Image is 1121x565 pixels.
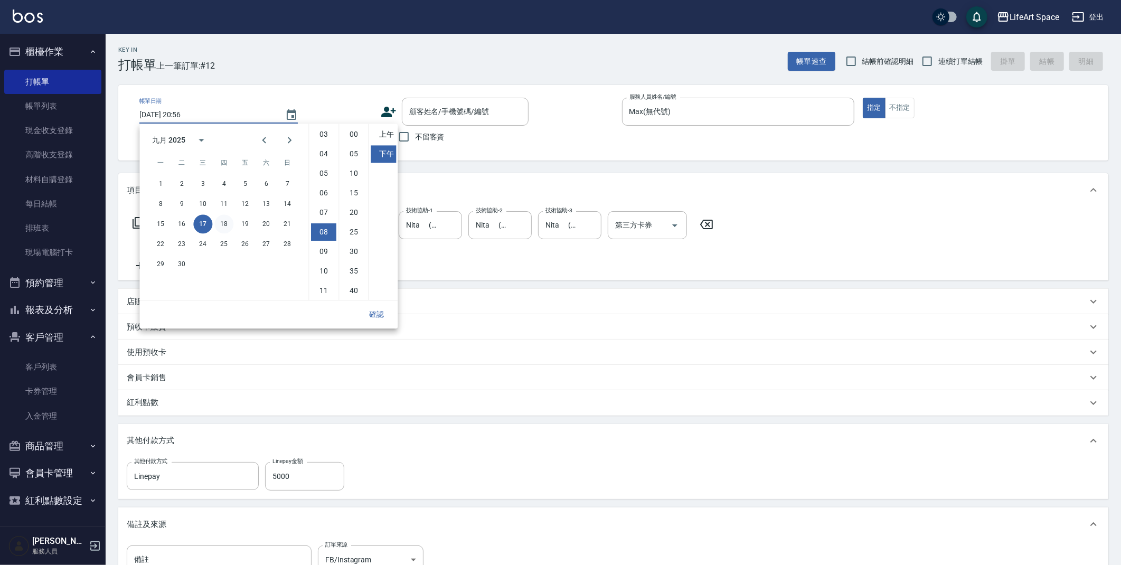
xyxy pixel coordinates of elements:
[257,234,276,253] button: 27
[127,347,166,358] p: 使用預收卡
[235,194,255,213] button: 12
[371,145,396,163] li: 下午
[127,397,164,409] p: 紅利點數
[156,59,215,72] span: 上一筆訂單:#12
[4,324,101,351] button: 客戶管理
[214,174,233,193] button: 4
[4,38,101,65] button: 櫃檯作業
[1010,11,1059,24] div: LifeArt Space
[118,314,1108,340] div: 預收卡販賣
[118,390,1108,416] div: 紅利點數
[341,184,366,202] li: 15 minutes
[257,174,276,193] button: 6
[193,152,212,173] span: 星期三
[406,206,433,214] label: 技術協助-1
[151,234,170,253] button: 22
[127,372,166,383] p: 會員卡銷售
[311,184,336,202] li: 6 hours
[235,152,255,173] span: 星期五
[151,214,170,233] button: 15
[4,459,101,487] button: 會員卡管理
[193,234,212,253] button: 24
[4,487,101,514] button: 紅利點數設定
[193,194,212,213] button: 10
[311,204,336,221] li: 7 hours
[341,243,366,260] li: 30 minutes
[360,305,393,324] button: 確認
[272,457,303,465] label: Linepay金額
[235,234,255,253] button: 26
[341,223,366,241] li: 25 minutes
[172,174,191,193] button: 2
[341,126,366,143] li: 0 minutes
[118,289,1108,314] div: 店販銷售
[151,255,170,274] button: 29
[341,282,366,299] li: 40 minutes
[863,98,886,118] button: 指定
[545,206,572,214] label: 技術協助-3
[311,126,336,143] li: 3 hours
[172,234,191,253] button: 23
[235,214,255,233] button: 19
[278,214,297,233] button: 21
[151,194,170,213] button: 8
[4,269,101,297] button: 預約管理
[139,106,275,124] input: YYYY/MM/DD hh:mm
[4,167,101,192] a: 材料自購登錄
[4,355,101,379] a: 客戶列表
[4,143,101,167] a: 高階收支登錄
[4,296,101,324] button: 報表及分析
[172,255,191,274] button: 30
[278,194,297,213] button: 14
[214,194,233,213] button: 11
[4,240,101,265] a: 現場電腦打卡
[32,536,86,547] h5: [PERSON_NAME]
[862,56,914,67] span: 結帳前確認明細
[415,131,445,143] span: 不留客資
[214,234,233,253] button: 25
[325,541,347,549] label: 訂單來源
[966,6,987,27] button: save
[251,127,277,153] button: Previous month
[32,547,86,556] p: 服務人員
[4,216,101,240] a: 排班表
[629,93,676,101] label: 服務人員姓名/編號
[139,97,162,105] label: 帳單日期
[278,174,297,193] button: 7
[993,6,1063,28] button: LifeArt Space
[666,217,683,234] button: Open
[311,165,336,182] li: 5 hours
[118,365,1108,390] div: 會員卡銷售
[4,432,101,460] button: 商品管理
[127,435,180,447] p: 其他付款方式
[788,52,835,71] button: 帳單速查
[885,98,915,118] button: 不指定
[257,194,276,213] button: 13
[341,204,366,221] li: 20 minutes
[127,185,158,196] p: 項目消費
[118,424,1108,458] div: 其他付款方式
[311,282,336,299] li: 11 hours
[4,192,101,216] a: 每日結帳
[279,102,304,128] button: Choose date, selected date is 2025-09-17
[341,145,366,163] li: 5 minutes
[127,519,166,530] p: 備註及來源
[311,145,336,163] li: 4 hours
[311,243,336,260] li: 9 hours
[127,322,166,333] p: 預收卡販賣
[311,262,336,280] li: 10 hours
[309,124,338,300] ul: Select hours
[338,124,368,300] ul: Select minutes
[235,174,255,193] button: 5
[4,404,101,428] a: 入金管理
[476,206,503,214] label: 技術協助-2
[368,124,398,300] ul: Select meridiem
[152,135,185,146] div: 九月 2025
[118,507,1108,541] div: 備註及來源
[257,152,276,173] span: 星期六
[214,214,233,233] button: 18
[278,234,297,253] button: 28
[4,118,101,143] a: 現金收支登錄
[118,173,1108,207] div: 項目消費
[151,152,170,173] span: 星期一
